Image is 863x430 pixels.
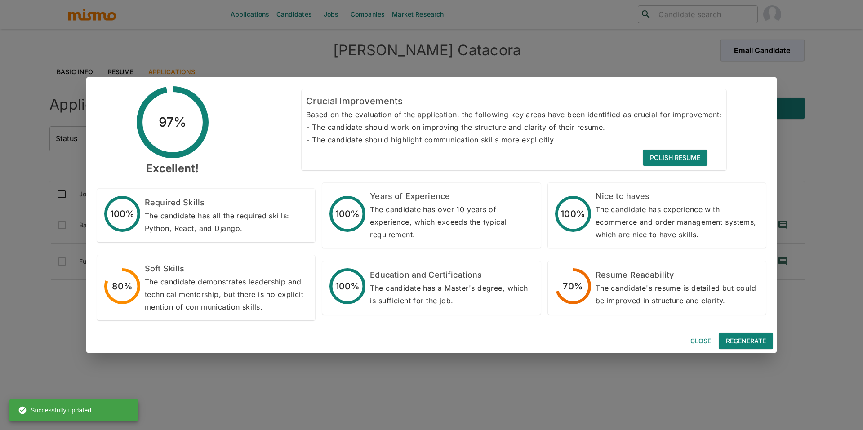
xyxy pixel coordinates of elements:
[335,207,360,221] div: 100%
[370,203,533,241] p: The candidate has over 10 years of experience, which exceeds the typical requirement.
[370,269,533,282] h6: Education and Certifications
[159,112,187,133] div: 97%
[563,279,583,293] div: 70%
[112,279,133,293] div: 80%
[306,108,722,121] p: Based on the evaluation of the application, the following key areas have been identified as cruci...
[719,333,773,350] button: Regenerate
[561,207,585,221] div: 100%
[145,262,308,275] h6: Soft Skills
[18,402,91,418] div: Successfully updated
[370,190,533,203] h6: Years of Experience
[370,282,533,307] p: The candidate has a Master's degree, which is sufficient for the job.
[643,150,707,166] button: Polish Resume
[306,133,722,146] p: - The candidate should highlight communication skills more explicitly.
[137,161,209,176] h5: Excellent!
[596,282,759,307] p: The candidate's resume is detailed but could be improved in structure and clarity.
[145,196,308,209] h6: Required Skills
[596,190,759,203] h6: Nice to haves
[596,203,759,241] p: The candidate has experience with ecommerce and order management systems, which are nice to have ...
[335,279,360,293] div: 100%
[145,209,308,235] p: The candidate has all the required skills: Python, React, and Django.
[306,94,722,108] h6: Crucial Improvements
[145,275,308,313] p: The candidate demonstrates leadership and technical mentorship, but there is no explicit mention ...
[596,269,759,282] h6: Resume Readability
[686,333,715,350] button: Close
[306,121,722,133] p: - The candidate should work on improving the structure and clarity of their resume.
[110,207,135,221] div: 100%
